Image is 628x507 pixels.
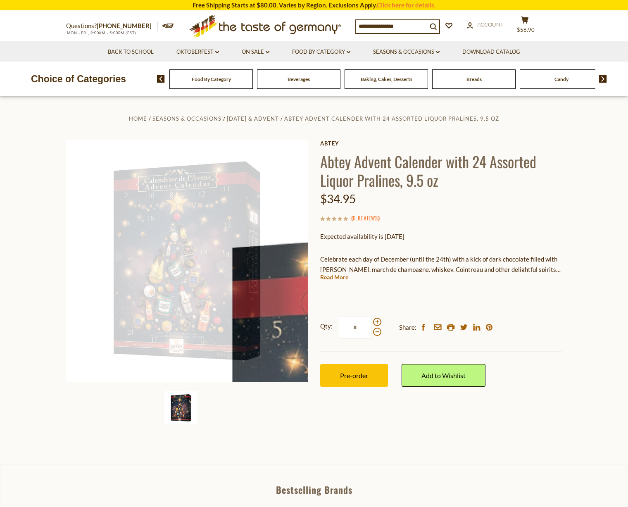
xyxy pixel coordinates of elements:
input: Qty: [338,316,372,339]
span: Account [477,21,504,28]
img: previous arrow [157,75,165,83]
a: Back to School [108,48,154,57]
a: Food By Category [192,76,231,82]
p: Celebrate each day of December (until the 24th) with a kick of dark chocolate filled with [PERSON... [320,254,562,275]
div: Bestselling Brands [0,485,628,494]
a: Seasons & Occasions [373,48,440,57]
button: $56.90 [512,16,537,37]
a: Account [467,20,504,29]
a: Abtey Advent Calender with 24 Assorted Liquor Pralines, 9.5 oz [284,115,499,122]
a: On Sale [242,48,269,57]
strong: Qty: [320,321,333,331]
a: Candy [554,76,569,82]
a: Oktoberfest [176,48,219,57]
h1: Abtey Advent Calender with 24 Assorted Liquor Pralines, 9.5 oz [320,152,562,189]
p: Questions? [66,21,158,31]
span: MON - FRI, 9:00AM - 5:00PM (EST) [66,31,136,35]
span: $34.95 [320,192,356,206]
a: Breads [466,76,482,82]
a: Read More [320,273,348,281]
span: Pre-order [340,371,368,379]
a: Click here for details. [377,1,435,9]
a: Add to Wishlist [402,364,485,387]
a: Food By Category [292,48,350,57]
a: Home [129,115,147,122]
img: next arrow [599,75,607,83]
a: [DATE] & Advent [227,115,279,122]
span: ( ) [351,214,380,222]
a: [PHONE_NUMBER] [97,22,152,29]
img: Abtey Adent Calender with 24 Assorted Liquor Pralines [66,140,308,382]
a: 0 Reviews [353,214,378,223]
a: Abtey [320,140,562,147]
button: Pre-order [320,364,388,387]
p: Expected availability is [DATE] [320,231,562,242]
a: Download Catalog [462,48,520,57]
span: $56.90 [517,26,535,33]
a: Beverages [288,76,310,82]
img: Abtey Adent Calender with 24 Assorted Liquor Pralines [164,391,197,424]
a: Seasons & Occasions [152,115,221,122]
span: Share: [399,322,416,333]
a: Baking, Cakes, Desserts [361,76,412,82]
